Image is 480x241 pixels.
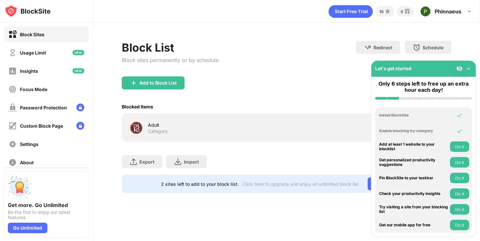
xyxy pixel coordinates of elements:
[76,122,84,130] img: lock-menu.svg
[20,68,38,74] div: Insights
[72,50,84,55] img: new-icon.svg
[450,141,469,152] button: Do it
[379,191,448,196] div: Check your productivity insights
[8,223,47,233] div: Go Unlimited
[122,104,153,109] div: Blocked Items
[375,66,411,71] div: Let's get started
[465,65,472,72] img: omni-setup-toggle.svg
[8,176,31,199] img: push-unlimited.svg
[450,188,469,199] button: Do it
[20,105,67,110] div: Password Protection
[8,202,85,208] div: Get more. Go Unlimited
[379,142,448,152] div: Add at least 1 website to your blocklist
[122,57,218,63] div: Block sites permanently or by schedule
[379,129,448,133] div: Enable blocking by category
[450,204,469,215] button: Do it
[374,45,392,50] div: Redirect
[20,123,63,129] div: Custom Block Page
[8,210,85,220] div: Be the first to enjoy our latest features
[148,121,286,128] div: Adult
[403,8,411,15] img: reward-small.svg
[161,181,239,187] div: 2 sites left to add to your block list.
[20,141,39,147] div: Settings
[20,32,44,37] div: Block Sites
[20,160,34,165] div: About
[8,140,17,148] img: settings-off.svg
[379,223,448,227] div: Get our mobile app for free
[450,157,469,168] button: Do it
[72,68,84,73] img: new-icon.svg
[122,41,218,54] div: Block List
[5,5,51,18] img: logo-blocksite.svg
[420,6,431,17] img: ACg8ocLrvwf_inF5dm_lXqCa0sA_AGsumqKrkvCy5skzSvSUQBC6Mb8o=s96-c
[401,9,403,14] div: 0
[139,80,177,86] div: Add to Block List
[450,173,469,183] button: Do it
[129,121,143,135] div: 🔞
[139,159,154,165] div: Export
[8,158,17,167] img: about-off.svg
[456,65,463,72] img: eye-not-visible.svg
[8,67,17,75] img: insights-off.svg
[76,104,84,111] img: lock-menu.svg
[20,50,46,56] div: Usage Limit
[184,159,199,165] div: Import
[8,49,17,57] img: time-usage-off.svg
[148,128,168,134] div: Category
[379,113,448,118] div: Install BlockSite
[450,220,469,230] button: Do it
[379,158,448,167] div: Get personalized productivity suggestions
[243,181,360,187] div: Click here to upgrade and enjoy an unlimited block list.
[423,45,443,50] div: Schedule
[379,176,448,180] div: Pin BlockSite to your taskbar
[456,112,463,119] img: omni-check.svg
[8,85,17,93] img: focus-off.svg
[20,87,47,92] div: Focus Mode
[328,5,373,18] div: animation
[456,128,463,134] img: omni-check.svg
[368,177,412,190] div: Go Unlimited
[8,122,17,130] img: customize-block-page-off.svg
[8,30,17,39] img: block-on.svg
[379,9,384,14] div: 10
[435,8,461,15] div: Phinnaeus
[379,205,448,214] div: Try visiting a site from your blocking list
[375,81,472,93] div: Only 6 steps left to free up an extra hour each day!
[384,8,392,15] img: points-small.svg
[8,104,17,112] img: password-protection-off.svg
